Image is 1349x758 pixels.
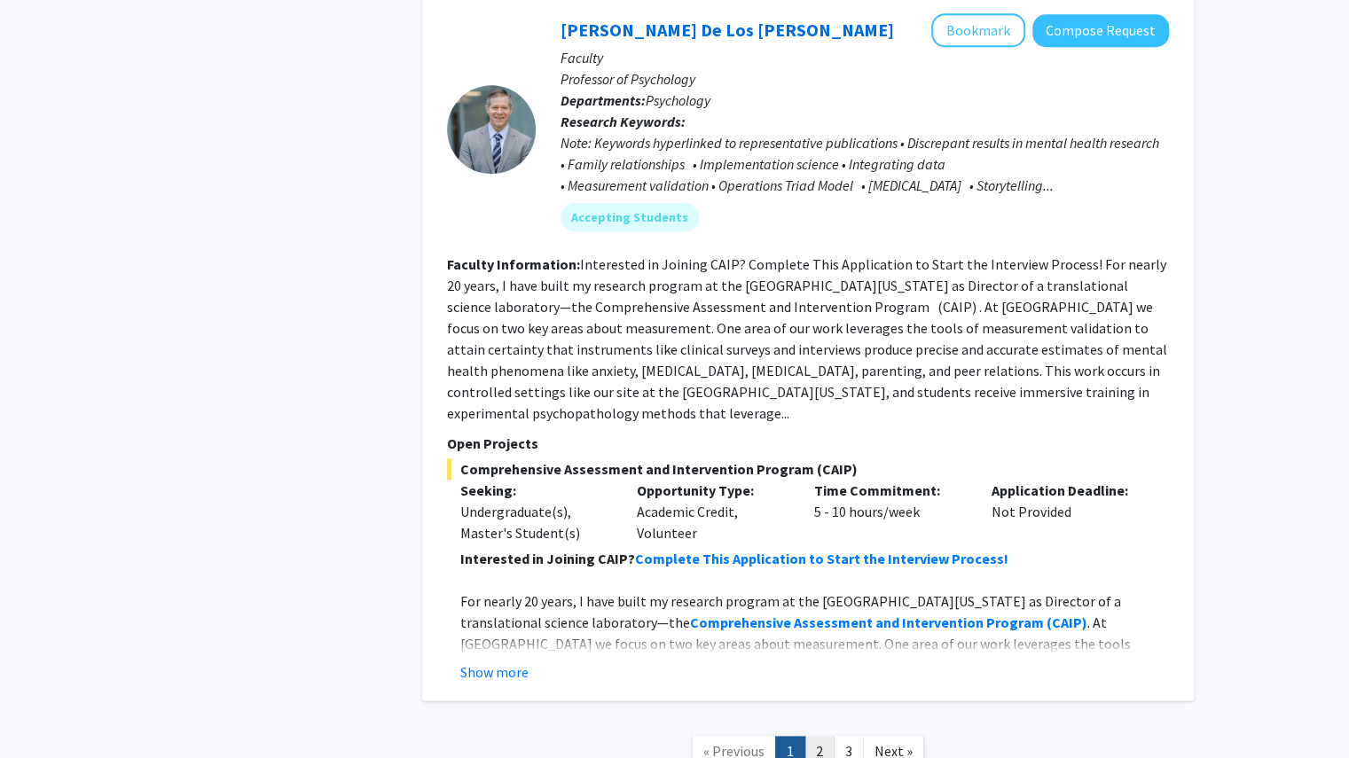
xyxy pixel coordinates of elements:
[561,132,1169,196] div: Note: Keywords hyperlinked to representative publications • Discrepant results in mental health r...
[460,501,611,543] div: Undergraduate(s), Master's Student(s)
[561,113,686,130] b: Research Keywords:
[460,480,611,501] p: Seeking:
[635,550,1008,567] a: Complete This Application to Start the Interview Process!
[447,255,580,273] b: Faculty Information:
[460,550,635,567] strong: Interested in Joining CAIP?
[801,480,978,543] div: 5 - 10 hours/week
[561,203,699,231] mat-chip: Accepting Students
[13,678,75,745] iframe: Chat
[561,91,646,109] b: Departments:
[646,91,710,109] span: Psychology
[690,613,1087,631] a: Comprehensive Assessment and Intervention Program (CAIP)
[561,68,1169,90] p: Professor of Psychology
[624,480,801,543] div: Academic Credit, Volunteer
[690,613,1044,631] strong: Comprehensive Assessment and Intervention Program
[447,458,1169,480] span: Comprehensive Assessment and Intervention Program (CAIP)
[447,255,1167,422] fg-read-more: Interested in Joining CAIP? Complete This Application to Start the Interview Process! For nearly ...
[814,480,965,501] p: Time Commitment:
[561,19,894,41] a: [PERSON_NAME] De Los [PERSON_NAME]
[460,661,529,683] button: Show more
[992,480,1142,501] p: Application Deadline:
[1047,613,1087,631] strong: (CAIP)
[447,433,1169,454] p: Open Projects
[931,13,1025,47] button: Add Andres De Los Reyes to Bookmarks
[978,480,1156,543] div: Not Provided
[637,480,788,501] p: Opportunity Type:
[1032,14,1169,47] button: Compose Request to Andres De Los Reyes
[561,47,1169,68] p: Faculty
